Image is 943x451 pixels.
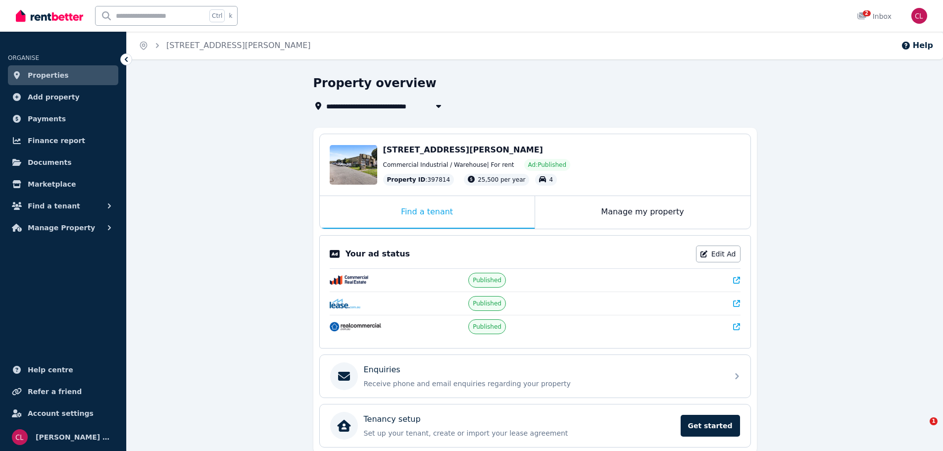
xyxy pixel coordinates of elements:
span: Properties [28,69,69,81]
a: Properties [8,65,118,85]
span: 25,500 per year [478,176,525,183]
span: Marketplace [28,178,76,190]
span: k [229,12,232,20]
p: Your ad status [346,248,410,260]
span: Published [473,300,501,307]
span: Refer a friend [28,386,82,398]
a: Add property [8,87,118,107]
span: Ad: Published [528,161,566,169]
span: Documents [28,156,72,168]
p: Receive phone and email enquiries regarding your property [364,379,722,389]
span: Find a tenant [28,200,80,212]
span: 1 [930,417,938,425]
span: Published [473,276,501,284]
div: Manage my property [535,196,750,229]
a: Marketplace [8,174,118,194]
p: Tenancy setup [364,413,421,425]
span: Manage Property [28,222,95,234]
span: Property ID [387,176,426,184]
img: Lease.com.au [330,299,361,308]
span: ORGANISE [8,54,39,61]
a: [STREET_ADDRESS][PERSON_NAME] [166,41,311,50]
span: Add property [28,91,80,103]
span: Published [473,323,501,331]
img: Cheryl & Dave Lambert [911,8,927,24]
a: Tenancy setupSet up your tenant, create or import your lease agreementGet started [320,404,750,447]
a: Account settings [8,403,118,423]
span: Get started [681,415,740,437]
iframe: Intercom live chat [909,417,933,441]
button: Help [901,40,933,51]
a: Documents [8,152,118,172]
button: Find a tenant [8,196,118,216]
span: 2 [863,10,871,16]
span: Help centre [28,364,73,376]
a: Help centre [8,360,118,380]
a: Refer a friend [8,382,118,401]
img: RentBetter [16,8,83,23]
a: Finance report [8,131,118,150]
span: Finance report [28,135,85,147]
span: [PERSON_NAME] & [PERSON_NAME] [36,431,114,443]
button: Manage Property [8,218,118,238]
p: Set up your tenant, create or import your lease agreement [364,428,675,438]
a: EnquiriesReceive phone and email enquiries regarding your property [320,355,750,398]
span: Commercial Industrial / Warehouse | For rent [383,161,514,169]
span: Account settings [28,407,94,419]
h1: Property overview [313,75,437,91]
span: Payments [28,113,66,125]
img: RealCommercial.com.au [330,322,381,332]
a: Payments [8,109,118,129]
a: Edit Ad [696,246,741,262]
span: Ctrl [209,9,225,22]
span: 4 [549,176,553,183]
div: : 397814 [383,174,454,186]
div: Find a tenant [320,196,535,229]
img: Cheryl & Dave Lambert [12,429,28,445]
img: CommercialRealEstate.com.au [330,275,369,285]
p: Enquiries [364,364,400,376]
div: Inbox [857,11,892,21]
span: [STREET_ADDRESS][PERSON_NAME] [383,145,543,154]
nav: Breadcrumb [127,32,323,59]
